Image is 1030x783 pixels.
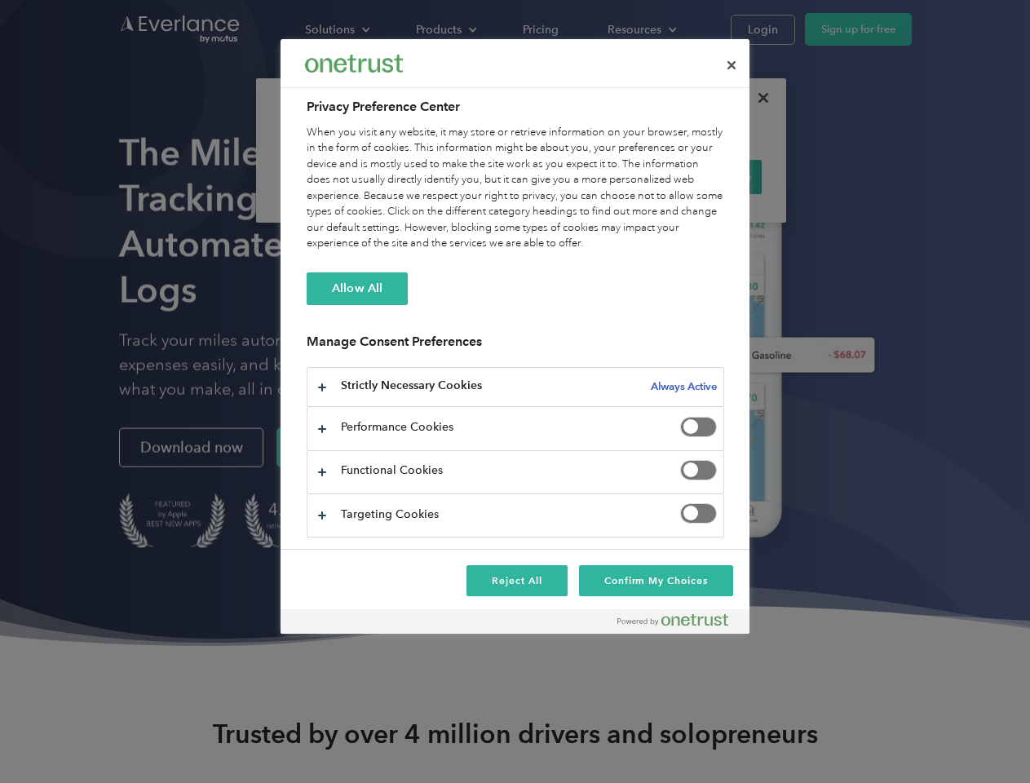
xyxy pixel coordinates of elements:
[307,97,724,117] h2: Privacy Preference Center
[466,565,568,596] button: Reject All
[281,39,749,634] div: Preference center
[579,565,733,596] button: Confirm My Choices
[307,272,408,305] button: Allow All
[305,55,403,72] img: Everlance
[714,47,749,83] button: Close
[307,125,724,252] div: When you visit any website, it may store or retrieve information on your browser, mostly in the f...
[305,47,403,80] div: Everlance
[307,334,724,359] h3: Manage Consent Preferences
[617,613,741,634] a: Powered by OneTrust Opens in a new Tab
[617,613,728,626] img: Powered by OneTrust Opens in a new Tab
[281,39,749,634] div: Privacy Preference Center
